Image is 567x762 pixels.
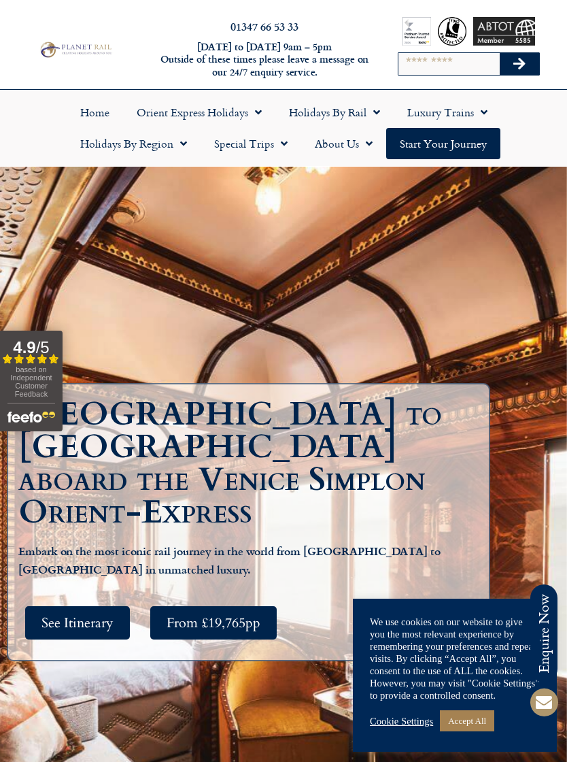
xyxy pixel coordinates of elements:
a: Cookie Settings [370,715,433,727]
a: Special Trips [201,128,301,159]
span: From £19,765pp [167,614,260,631]
a: About Us [301,128,386,159]
div: We use cookies on our website to give you the most relevant experience by remembering your prefer... [370,616,540,701]
button: Search [500,53,539,75]
a: Accept All [440,710,494,731]
strong: Embark on the most iconic rail journey in the world from [GEOGRAPHIC_DATA] to [GEOGRAPHIC_DATA] i... [18,543,441,578]
a: Holidays by Region [67,128,201,159]
h6: [DATE] to [DATE] 9am – 5pm Outside of these times please leave a message on our 24/7 enquiry serv... [154,41,375,79]
a: From £19,765pp [150,606,277,640]
h1: [GEOGRAPHIC_DATA] to [GEOGRAPHIC_DATA] aboard the Venice Simplon Orient-Express [18,398,485,529]
nav: Menu [7,97,560,159]
a: Holidays by Rail [275,97,394,128]
a: Start your Journey [386,128,500,159]
a: See Itinerary [25,606,130,640]
a: Home [67,97,123,128]
a: Orient Express Holidays [123,97,275,128]
img: Planet Rail Train Holidays Logo [37,40,114,59]
span: See Itinerary [41,614,114,631]
a: 01347 66 53 33 [230,18,298,34]
a: Luxury Trains [394,97,501,128]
